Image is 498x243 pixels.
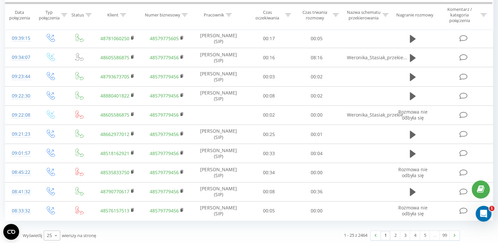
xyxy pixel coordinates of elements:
a: 48605586875 [100,54,129,61]
span: Rozmowa nie odbyła się [398,204,427,217]
div: Komentarz / kategoria połączenia [440,7,479,24]
a: 48535833750 [100,169,129,175]
iframe: Intercom live chat [476,206,491,222]
a: 48518162921 [100,150,129,156]
td: [PERSON_NAME] (SIP) [192,67,245,86]
a: 48880401822 [100,93,129,99]
div: Typ połączenia [39,10,60,21]
td: 00:00 [293,201,340,220]
a: 48579779456 [150,93,179,99]
div: 09:21:23 [12,128,29,141]
span: Rozmowa nie odbyła się [398,109,427,121]
a: 48579779456 [150,54,179,61]
td: 00:36 [293,182,340,201]
td: 00:00 [293,163,340,182]
a: 48662977012 [100,131,129,137]
td: 00:05 [293,29,340,48]
a: 48579779456 [150,131,179,137]
div: 25 [47,232,52,239]
div: Nagranie rozmowy [396,13,433,18]
a: 48605586875 [100,112,129,118]
td: [PERSON_NAME] (SIP) [192,86,245,105]
div: Numer biznesowy [144,13,180,18]
td: 00:08 [245,182,293,201]
td: 00:16 [245,48,293,67]
td: 00:33 [245,144,293,163]
div: 08:41:32 [12,185,29,198]
td: [PERSON_NAME] (SIP) [192,144,245,163]
td: 00:25 [245,125,293,144]
td: [PERSON_NAME] (SIP) [192,201,245,220]
td: 00:02 [293,67,340,86]
td: [PERSON_NAME] (SIP) [192,125,245,144]
div: 09:39:15 [12,32,29,45]
a: 1 [380,231,390,240]
td: [PERSON_NAME] (SIP) [192,48,245,67]
div: 09:01:57 [12,147,29,160]
a: 48579779456 [150,150,179,156]
div: 08:45:22 [12,166,29,179]
td: 00:04 [293,144,340,163]
span: Weronika_Stasiak_przekie... [347,112,407,118]
div: Status [71,13,84,18]
a: 5 [420,231,430,240]
td: [PERSON_NAME] (SIP) [192,29,245,48]
div: 09:22:08 [12,109,29,121]
td: 00:34 [245,163,293,182]
td: 00:02 [245,105,293,124]
a: 48781060250 [100,35,129,41]
td: 00:00 [293,105,340,124]
div: Nazwa schematu przekierowania [346,10,381,21]
a: 48579779456 [150,169,179,175]
div: Data połączenia [5,10,34,21]
div: Czas trwania rozmowy [299,10,331,21]
td: 00:17 [245,29,293,48]
td: 00:08 [245,86,293,105]
td: 00:01 [293,125,340,144]
td: [PERSON_NAME] (SIP) [192,182,245,201]
a: 48579779456 [150,112,179,118]
div: … [430,231,440,240]
a: 48579779456 [150,207,179,214]
div: 08:33:32 [12,204,29,217]
a: 48790770617 [100,188,129,195]
div: 09:34:07 [12,51,29,64]
a: 48579775605 [150,35,179,41]
a: 2 [390,231,400,240]
span: Weronika_Stasiak_przekie... [347,54,407,61]
a: 48576157513 [100,207,129,214]
div: Pracownik [204,13,224,18]
a: 48793673705 [100,73,129,80]
div: Czas oczekiwania [251,10,284,21]
div: Klient [107,13,118,18]
span: Wyświetlij [23,232,42,238]
div: 09:23:44 [12,70,29,83]
a: 48579779456 [150,188,179,195]
td: 00:02 [293,86,340,105]
a: 4 [410,231,420,240]
span: Rozmowa nie odbyła się [398,166,427,178]
td: 00:05 [245,201,293,220]
a: 99 [440,231,450,240]
div: 09:22:30 [12,90,29,102]
button: Open CMP widget [3,224,19,240]
td: [PERSON_NAME] (SIP) [192,163,245,182]
a: 48579779456 [150,73,179,80]
span: 1 [489,206,494,211]
td: 00:03 [245,67,293,86]
div: 1 - 25 z 2464 [344,232,367,238]
a: 3 [400,231,410,240]
td: 08:16 [293,48,340,67]
span: wierszy na stronę [62,232,96,238]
